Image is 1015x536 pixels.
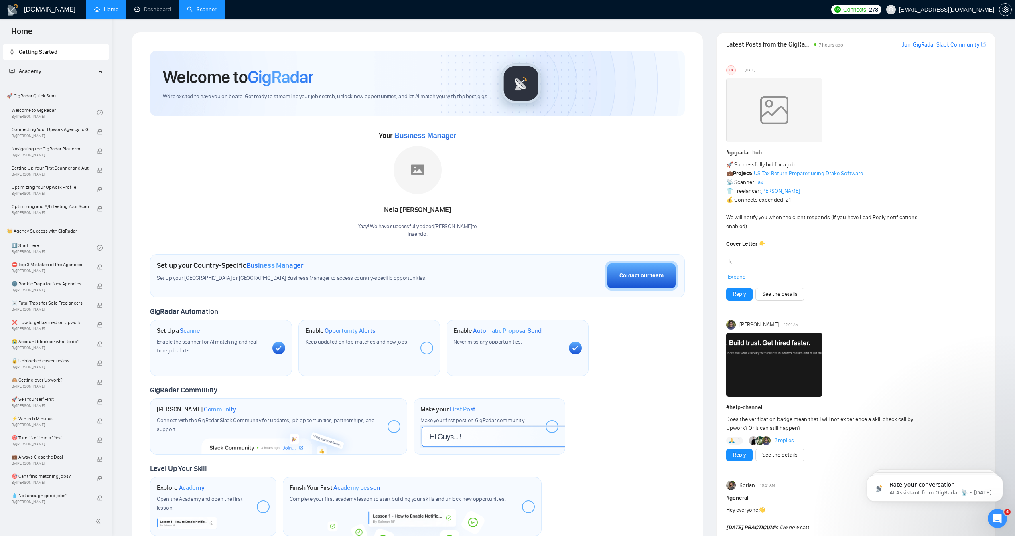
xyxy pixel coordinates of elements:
[97,399,103,405] span: lock
[755,449,804,461] button: See the details
[179,484,205,492] span: Academy
[187,6,217,13] a: searchScanner
[97,283,103,289] span: lock
[97,129,103,135] span: lock
[762,451,798,459] a: See the details
[726,148,986,157] h1: # gigradar-hub
[12,500,89,504] span: By [PERSON_NAME]
[150,307,218,316] span: GigRadar Automation
[97,168,103,173] span: lock
[358,231,477,238] p: Insendo .
[726,78,822,142] img: weqQh+iSagEgQAAAABJRU5ErkJggg==
[358,223,477,238] div: Yaay! We have successfully added [PERSON_NAME] to
[784,321,799,328] span: 12:01 AM
[981,40,986,48] a: export
[134,6,171,13] a: dashboardDashboard
[12,423,89,427] span: By [PERSON_NAME]
[97,206,103,212] span: lock
[97,264,103,270] span: lock
[726,415,934,433] div: Does the verification badge mean that I will not experience a skill check call by Upwork? Or it c...
[855,458,1015,514] iframe: Intercom notifications message
[726,524,774,531] strong: [DATE] PRACTICUM
[733,290,746,299] a: Reply
[4,223,108,239] span: 👑 Agency Success with GigRadar
[12,191,89,196] span: By [PERSON_NAME]
[726,449,753,461] button: Reply
[755,179,763,186] a: Tax
[97,322,103,328] span: lock
[12,280,89,288] span: 🌚 Rookie Traps for New Agencies
[1004,509,1011,515] span: 4
[450,405,475,413] span: First Post
[325,327,376,335] span: Opportunity Alerts
[305,327,376,335] h1: Enable
[726,494,986,502] h1: # general
[97,495,103,501] span: lock
[157,338,259,354] span: Enable the scanner for AI matching and real-time job alerts.
[755,288,804,301] button: See the details
[761,188,800,194] a: [PERSON_NAME]
[999,3,1012,16] button: setting
[999,6,1011,13] span: setting
[755,436,764,445] img: Vlad
[97,148,103,154] span: lock
[12,395,89,403] span: 🚀 Sell Yourself First
[12,338,89,346] span: 😭 Account blocked: what to do?
[501,63,541,103] img: gigradar-logo.png
[248,66,313,88] span: GigRadar
[775,437,794,445] a: 3replies
[12,125,89,133] span: Connecting Your Upwork Agency to GigRadar
[157,275,470,282] span: Set up your [GEOGRAPHIC_DATA] or [GEOGRAPHIC_DATA] Business Manager to access country-specific op...
[12,376,89,384] span: 🙈 Getting over Upwork?
[97,187,103,192] span: lock
[12,318,89,326] span: ❌ How to get banned on Upwork
[150,386,217,394] span: GigRadar Community
[749,436,758,445] img: Dima
[97,380,103,385] span: lock
[9,68,41,75] span: Academy
[981,41,986,47] span: export
[726,524,799,531] em: is live now
[19,68,41,75] span: Academy
[12,461,89,466] span: By [PERSON_NAME]
[12,288,89,293] span: By [PERSON_NAME]
[754,170,863,177] a: US Tax Return Preparer using Drake Software
[19,49,57,55] span: Getting Started
[988,509,1007,528] iframe: Intercom live chat
[12,357,89,365] span: 🔓 Unblocked cases: review
[95,517,104,525] span: double-left
[726,481,736,490] img: Korlan
[157,484,205,492] h1: Explore
[726,241,765,247] strong: Cover Letter 👇
[3,44,109,60] li: Getting Started
[739,320,779,329] span: [PERSON_NAME]
[834,6,841,13] img: upwork-logo.png
[97,437,103,443] span: lock
[869,5,878,14] span: 278
[728,273,746,280] span: Expand
[888,7,894,12] span: user
[726,39,812,49] span: Latest Posts from the GigRadar Community
[9,68,15,74] span: fund-projection-screen
[97,476,103,481] span: lock
[729,438,735,443] img: 🙏
[333,484,380,492] span: Academy Lesson
[12,384,89,389] span: By [PERSON_NAME]
[97,245,103,251] span: check-circle
[97,457,103,462] span: lock
[760,482,775,489] span: 10:31 AM
[12,261,89,269] span: ⛔ Top 3 Mistakes of Pro Agencies
[12,442,89,447] span: By [PERSON_NAME]
[305,338,408,345] span: Keep updated on top matches and new jobs.
[453,327,542,335] h1: Enable
[97,303,103,308] span: lock
[619,271,664,280] div: Contact our team
[12,434,89,442] span: 🎯 Turn “No” into a “Yes”
[12,299,89,307] span: ☠️ Fatal Traps for Solo Freelancers
[12,326,89,331] span: By [PERSON_NAME]
[394,131,456,140] span: Business Manager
